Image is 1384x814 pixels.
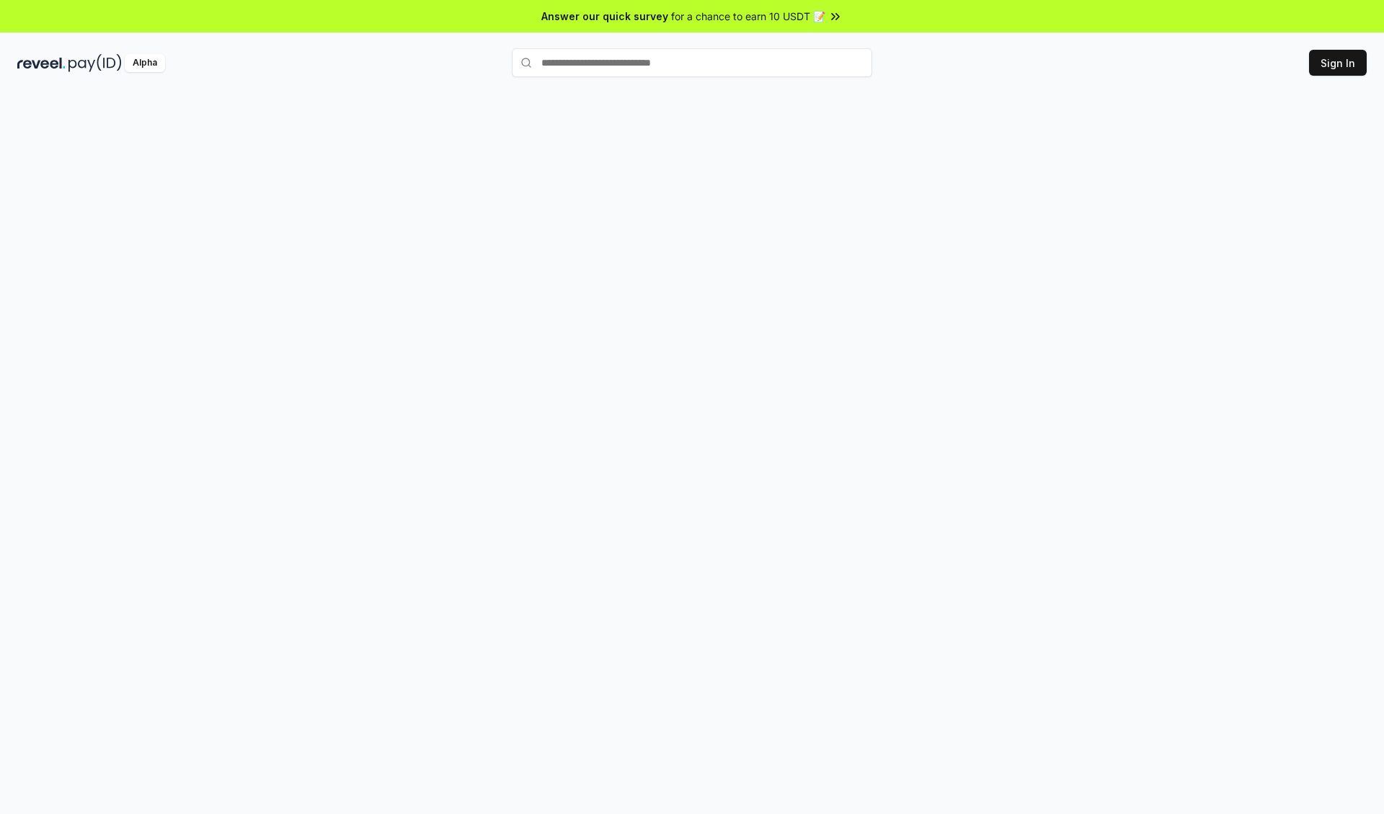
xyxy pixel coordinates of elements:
img: pay_id [68,54,122,72]
div: Alpha [125,54,165,72]
img: reveel_dark [17,54,66,72]
span: for a chance to earn 10 USDT 📝 [671,9,825,24]
span: Answer our quick survey [541,9,668,24]
button: Sign In [1309,50,1367,76]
